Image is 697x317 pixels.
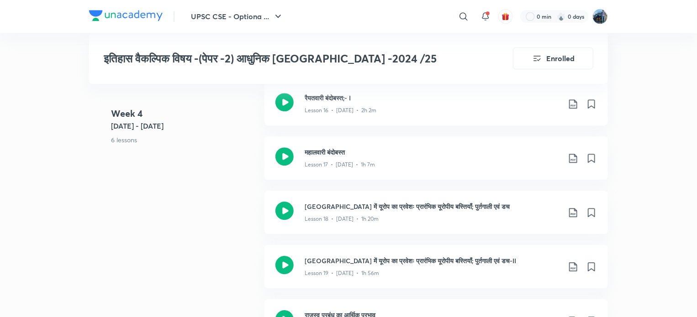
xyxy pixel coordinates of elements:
[104,52,461,65] h3: इतिहास वैकल्पिक विषय -(पेपर -2) आधुनिक [GEOGRAPHIC_DATA] -2024 /25
[305,269,379,277] p: Lesson 19 • [DATE] • 1h 56m
[557,12,566,21] img: streak
[305,106,376,114] p: Lesson 16 • [DATE] • 2h 2m
[305,161,375,169] p: Lesson 17 • [DATE] • 1h 7m
[264,82,608,136] a: रैयतवारी बंदोबस्त;- ILesson 16 • [DATE] • 2h 2m
[592,9,608,24] img: I A S babu
[305,93,560,103] h3: रैयतवारी बंदोबस्त;- I
[305,215,379,223] p: Lesson 18 • [DATE] • 1h 20m
[502,12,510,21] img: avatar
[111,121,257,132] h5: [DATE] - [DATE]
[185,7,289,26] button: UPSC CSE - Optiona ...
[305,147,560,157] h3: महालवारी बंदोबस्त
[305,256,560,265] h3: [GEOGRAPHIC_DATA] में यूरोप का प्रवेशः प्रारंभिक यूरोपीय बस्तियाँ; पुर्तगाली एवं डच-II
[111,135,257,145] p: 6 lessons
[498,9,513,24] button: avatar
[264,191,608,245] a: [GEOGRAPHIC_DATA] में यूरोप का प्रवेशः प्रारंभिक यूरोपीय बस्तियाँ; पुर्तगाली एवं डचLesson 18 • [D...
[89,10,163,23] a: Company Logo
[111,107,257,121] h4: Week 4
[305,202,560,211] h3: [GEOGRAPHIC_DATA] में यूरोप का प्रवेशः प्रारंभिक यूरोपीय बस्तियाँ; पुर्तगाली एवं डच
[264,136,608,191] a: महालवारी बंदोबस्तLesson 17 • [DATE] • 1h 7m
[513,47,593,69] button: Enrolled
[89,10,163,21] img: Company Logo
[264,245,608,299] a: [GEOGRAPHIC_DATA] में यूरोप का प्रवेशः प्रारंभिक यूरोपीय बस्तियाँ; पुर्तगाली एवं डच-IILesson 19 •...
